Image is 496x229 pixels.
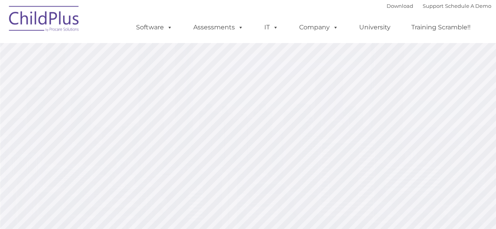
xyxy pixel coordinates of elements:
a: Schedule A Demo [445,3,491,9]
a: IT [256,20,286,35]
a: Download [387,3,413,9]
a: Support [423,3,443,9]
img: ChildPlus by Procare Solutions [5,0,84,40]
font: | [387,3,491,9]
a: University [351,20,398,35]
a: Assessments [185,20,251,35]
a: Company [291,20,346,35]
a: Training Scramble!! [403,20,478,35]
a: Software [128,20,180,35]
a: Learn More [337,136,421,158]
